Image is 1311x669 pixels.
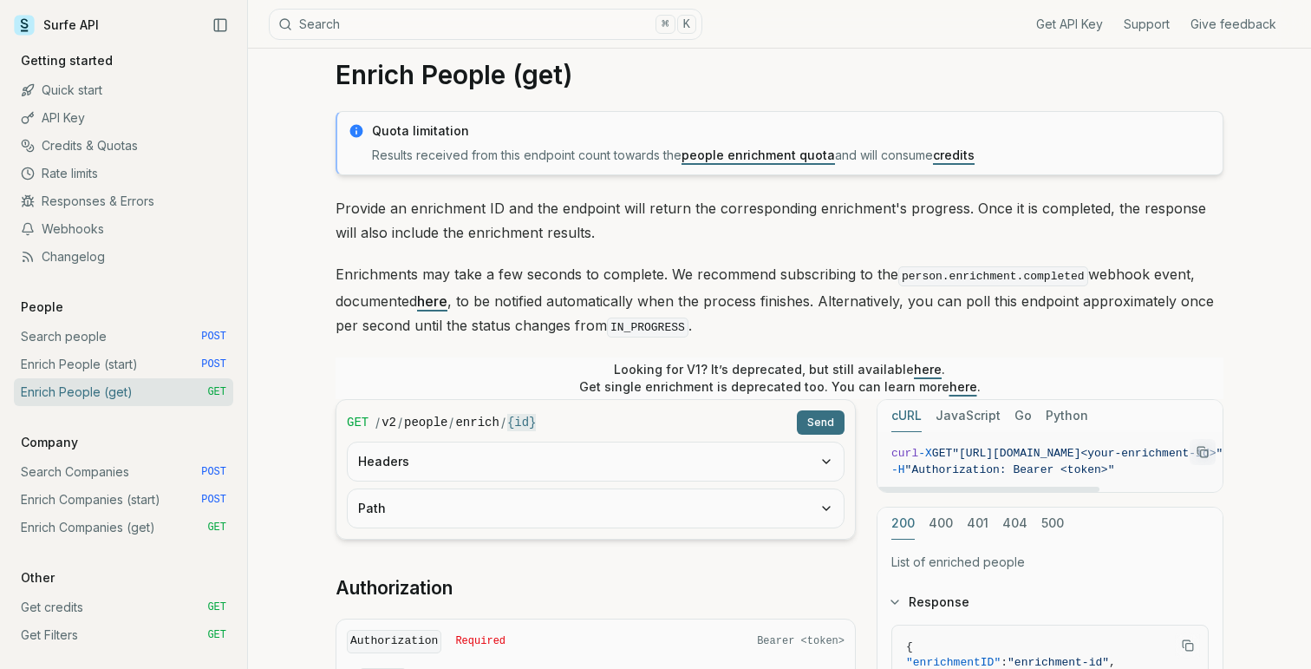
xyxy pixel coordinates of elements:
span: / [398,414,402,431]
a: Enrich People (get) GET [14,378,233,406]
button: 404 [1002,508,1027,540]
button: Path [348,489,844,528]
span: GET [207,628,226,642]
p: List of enriched people [891,554,1209,571]
a: Enrich Companies (get) GET [14,514,233,541]
p: People [14,298,70,316]
a: Get credits GET [14,594,233,621]
button: JavaScript [936,400,1001,432]
span: curl [891,447,918,460]
p: Getting started [14,52,120,69]
span: GET [932,447,952,460]
a: Rate limits [14,160,233,187]
span: GET [207,385,226,399]
p: Company [14,434,85,451]
button: Search⌘K [269,9,702,40]
a: Surfe API [14,12,99,38]
span: GET [347,414,369,431]
span: GET [207,521,226,535]
button: 400 [929,508,953,540]
span: Required [455,634,505,648]
p: Quota limitation [372,122,1212,140]
a: Enrich People (start) POST [14,351,233,378]
a: people enrichment quota [682,148,835,162]
span: { [906,640,913,653]
button: 401 [967,508,988,540]
button: Python [1046,400,1088,432]
span: "enrichmentID" [906,656,1001,669]
span: / [501,414,505,431]
code: enrich [455,414,499,431]
a: here [914,362,942,377]
code: people [404,414,447,431]
span: POST [201,330,226,344]
button: 200 [891,508,915,540]
button: Send [797,410,845,435]
a: Changelog [14,243,233,271]
button: cURL [891,400,922,432]
p: Results received from this endpoint count towards the and will consume [372,147,1212,164]
a: here [417,292,447,310]
button: 500 [1041,508,1064,540]
a: Credits & Quotas [14,132,233,160]
a: API Key [14,104,233,132]
kbd: ⌘ [655,15,675,34]
p: Other [14,569,62,587]
span: POST [201,493,226,507]
button: Headers [348,443,844,481]
a: Give feedback [1190,16,1276,33]
code: IN_PROGRESS [607,318,688,338]
a: Search Companies POST [14,458,233,486]
code: Authorization [347,630,441,653]
a: Responses & Errors [14,187,233,215]
span: "Authorization: Bearer <token>" [905,463,1115,476]
span: -H [891,463,905,476]
a: Support [1124,16,1170,33]
code: {id} [507,414,537,431]
code: person.enrichment.completed [898,266,1088,286]
a: credits [933,148,975,162]
span: -X [918,447,932,460]
span: / [375,414,380,431]
span: Bearer <token> [757,634,845,648]
span: "enrichment-id" [1008,656,1109,669]
span: / [449,414,453,431]
p: Looking for V1? It’s deprecated, but still available . Get single enrichment is deprecated too. Y... [579,361,981,396]
kbd: K [677,15,696,34]
a: Enrich Companies (start) POST [14,486,233,514]
a: Authorization [336,576,453,600]
span: : [1001,656,1008,669]
a: here [949,379,977,394]
button: Copy Text [1175,633,1201,659]
p: Provide an enrichment ID and the endpoint will return the corresponding enrichment's progress. On... [336,196,1223,245]
a: Search people POST [14,323,233,351]
span: POST [201,465,226,479]
span: , [1109,656,1116,669]
code: v2 [382,414,396,431]
h1: Enrich People (get) [336,59,1223,90]
a: Get Filters GET [14,621,233,649]
button: Go [1014,400,1032,432]
a: Get API Key [1036,16,1103,33]
span: "[URL][DOMAIN_NAME]<your-enrichment-id>" [952,447,1223,460]
button: Copy Text [1190,439,1216,465]
span: POST [201,357,226,371]
button: Collapse Sidebar [207,12,233,38]
p: Enrichments may take a few seconds to complete. We recommend subscribing to the webhook event, do... [336,262,1223,340]
span: GET [207,600,226,614]
a: Webhooks [14,215,233,243]
button: Response [877,580,1223,625]
a: Quick start [14,76,233,104]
